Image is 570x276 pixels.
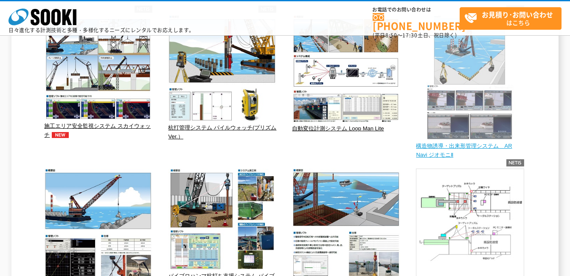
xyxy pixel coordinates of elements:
[373,13,460,31] a: [PHONE_NUMBER]
[292,125,384,132] span: 自動変位計測システム Loop Man Lite
[416,15,524,142] img: 構造物誘導・出来形管理システム AR Navi ジオモニⅡ
[373,31,457,39] span: (平日 ～ 土日、祝日除く)
[168,15,276,124] img: 杭打管理システム パイルウォッチ(プリズムVer.）
[168,115,276,140] a: 杭打管理システム パイルウォッチ(プリズムVer.）
[168,169,276,272] img: バイブロハンマ杭打ち支援システム バイブマン
[44,114,152,138] a: 施工エリア安全監視システム スカイウォッチNEW
[44,123,151,138] span: 施工エリア安全監視システム スカイウォッチ
[460,7,562,30] a: お見積り･お問い合わせはこちら
[385,31,397,39] span: 8:50
[402,31,418,39] span: 17:30
[44,15,152,122] img: 施工エリア安全監視システム スカイウォッチ
[482,9,553,20] strong: お見積り･お問い合わせ
[8,28,194,33] p: 日々進化する計測技術と多種・多様化するニーズにレンタルでお応えします。
[464,8,561,29] span: はこちら
[506,159,524,166] img: netis
[416,134,524,158] a: 構造物誘導・出来形管理システム AR Navi ジオモニⅡ
[292,116,400,132] a: 自動変位計測システム Loop Man Lite
[168,124,276,140] span: 杭打管理システム パイルウォッチ(プリズムVer.）
[373,7,460,12] span: お電話でのお問い合わせは
[292,15,400,124] img: 自動変位計測システム Loop Man Lite
[52,132,69,138] img: NEW
[416,143,512,158] span: 構造物誘導・出来形管理システム AR Navi ジオモニⅡ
